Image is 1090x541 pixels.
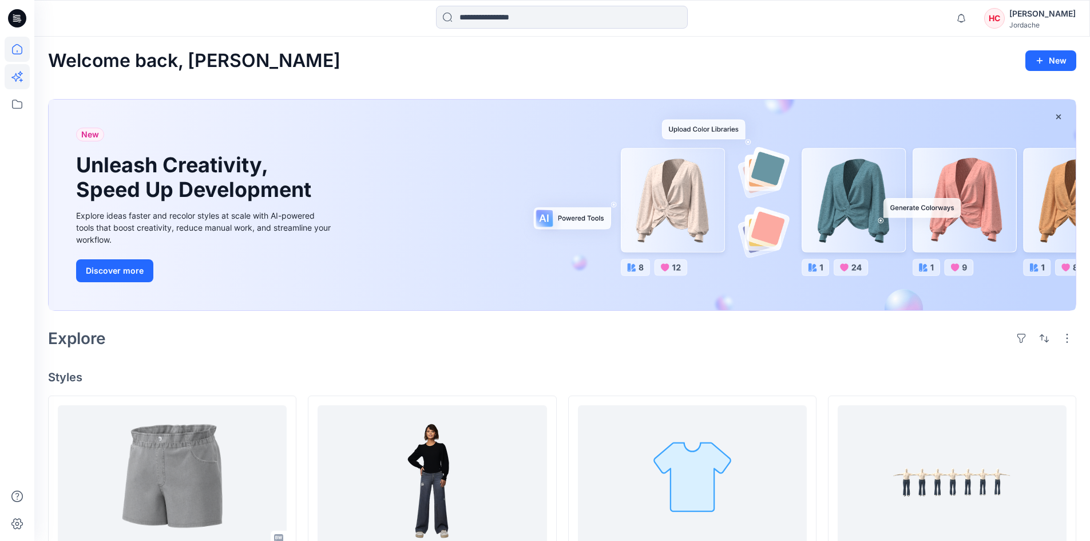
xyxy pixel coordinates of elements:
h2: Explore [48,329,106,347]
div: [PERSON_NAME] [1009,7,1076,21]
a: Discover more [76,259,334,282]
button: New [1025,50,1076,71]
button: Discover more [76,259,153,282]
h4: Styles [48,370,1076,384]
h2: Welcome back, [PERSON_NAME] [48,50,340,72]
div: Explore ideas faster and recolor styles at scale with AI-powered tools that boost creativity, red... [76,210,334,246]
h1: Unleash Creativity, Speed Up Development [76,153,316,202]
div: HC [984,8,1005,29]
div: Jordache [1009,21,1076,29]
span: New [81,128,99,141]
